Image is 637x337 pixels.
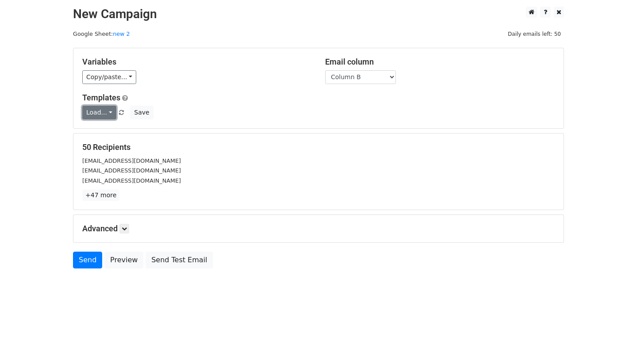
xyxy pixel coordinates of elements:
small: [EMAIL_ADDRESS][DOMAIN_NAME] [82,177,181,184]
a: Templates [82,93,120,102]
h5: Advanced [82,224,555,234]
div: Виджет чата [593,295,637,337]
a: +47 more [82,190,119,201]
h5: Email column [325,57,555,67]
a: Send Test Email [146,252,213,268]
h2: New Campaign [73,7,564,22]
small: Google Sheet: [73,31,130,37]
iframe: Chat Widget [593,295,637,337]
small: [EMAIL_ADDRESS][DOMAIN_NAME] [82,167,181,174]
span: Daily emails left: 50 [505,29,564,39]
a: Preview [104,252,143,268]
a: Daily emails left: 50 [505,31,564,37]
a: Send [73,252,102,268]
h5: 50 Recipients [82,142,555,152]
small: [EMAIL_ADDRESS][DOMAIN_NAME] [82,157,181,164]
button: Save [130,106,153,119]
h5: Variables [82,57,312,67]
a: Copy/paste... [82,70,136,84]
a: Load... [82,106,116,119]
a: new 2 [113,31,130,37]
